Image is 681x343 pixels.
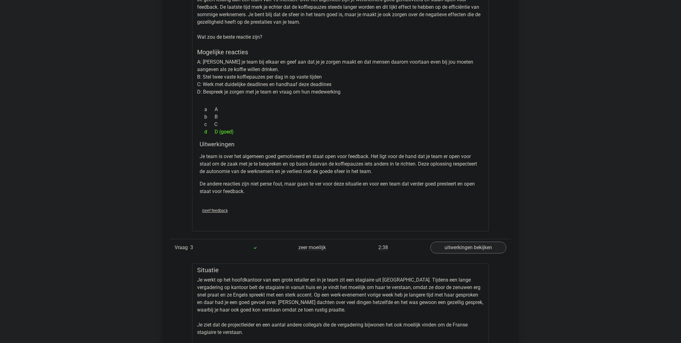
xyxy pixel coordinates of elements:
[204,128,215,136] span: d
[204,113,215,121] span: b
[298,244,326,251] span: zeer moeilijk
[200,141,481,148] h4: Uitwerkingen
[202,208,228,213] span: Geef feedback
[204,121,214,128] span: c
[175,244,190,251] span: Vraag
[200,121,481,128] div: C
[190,244,193,250] span: 3
[197,48,484,56] h5: Mogelijke reacties
[200,180,481,195] p: De andere reacties zijn niet perse fout, maar gaan te ver voor deze situatie en voor een team dat...
[378,244,388,251] span: 2:38
[200,153,481,175] p: Je team is over het algemeen goed gemotiveerd en staat open voor feedback. Het ligt voor de hand ...
[200,113,481,121] div: B
[204,106,215,113] span: a
[200,106,481,113] div: A
[430,242,506,254] a: uitwerkingen bekijken
[200,128,481,136] div: D (goed)
[197,266,484,274] h5: Situatie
